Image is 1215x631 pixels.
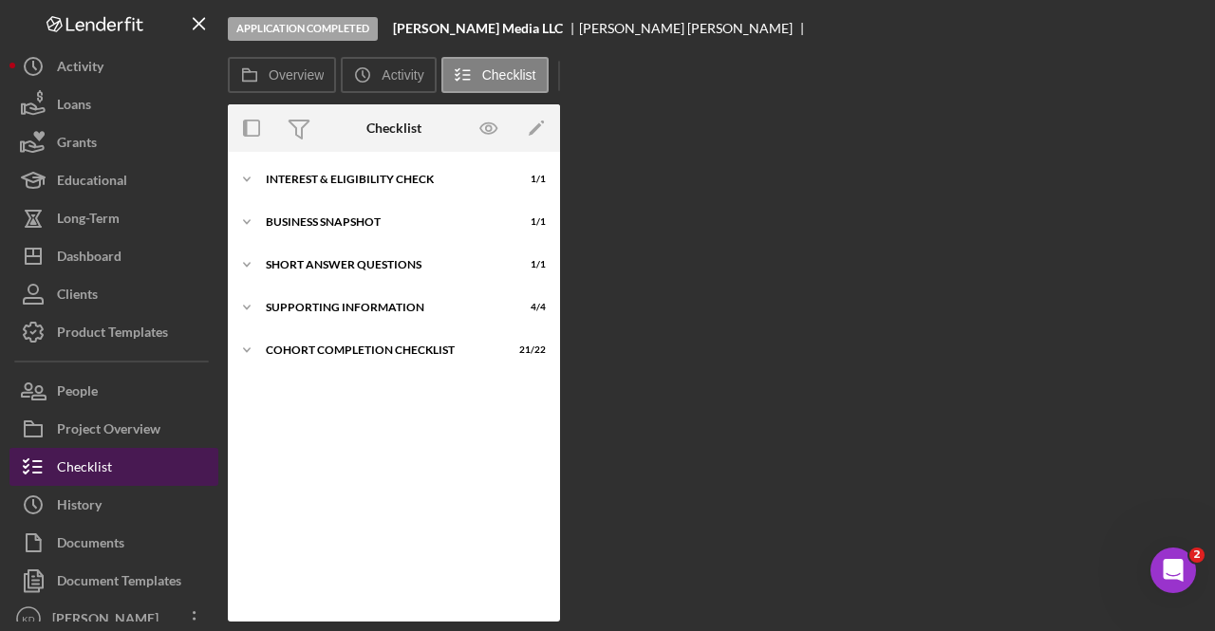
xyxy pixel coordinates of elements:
[9,313,218,351] button: Product Templates
[57,237,121,280] div: Dashboard
[228,57,336,93] button: Overview
[266,216,498,228] div: Business Snapshot
[57,448,112,491] div: Checklist
[266,174,498,185] div: Interest & Eligibility Check
[57,161,127,204] div: Educational
[9,161,218,199] button: Educational
[9,237,218,275] button: Dashboard
[1189,547,1205,563] span: 2
[22,614,34,624] text: KD
[9,524,218,562] button: Documents
[512,216,546,228] div: 1 / 1
[9,562,218,600] button: Document Templates
[57,275,98,318] div: Clients
[9,123,218,161] button: Grants
[341,57,436,93] button: Activity
[366,121,421,136] div: Checklist
[579,21,809,36] div: [PERSON_NAME] [PERSON_NAME]
[512,259,546,270] div: 1 / 1
[57,410,160,453] div: Project Overview
[57,486,102,529] div: History
[57,199,120,242] div: Long-Term
[393,21,563,36] b: [PERSON_NAME] Media LLC
[382,67,423,83] label: Activity
[9,47,218,85] button: Activity
[228,17,378,41] div: Application Completed
[512,302,546,313] div: 4 / 4
[57,85,91,128] div: Loans
[57,47,103,90] div: Activity
[512,344,546,356] div: 21 / 22
[9,486,218,524] button: History
[9,199,218,237] button: Long-Term
[57,562,181,604] div: Document Templates
[57,123,97,166] div: Grants
[482,67,536,83] label: Checklist
[9,85,218,123] button: Loans
[9,410,218,448] button: Project Overview
[266,344,498,356] div: Cohort Completion Checklist
[9,372,218,410] button: People
[57,313,168,356] div: Product Templates
[441,57,549,93] button: Checklist
[57,372,98,415] div: People
[512,174,546,185] div: 1 / 1
[57,524,124,566] div: Documents
[9,448,218,486] button: Checklist
[266,302,498,313] div: Supporting Information
[269,67,324,83] label: Overview
[9,275,218,313] button: Clients
[266,259,498,270] div: Short Answer Questions
[1150,547,1196,593] iframe: Intercom live chat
